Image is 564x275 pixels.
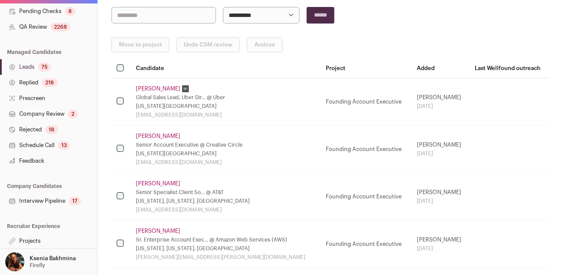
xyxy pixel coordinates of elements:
[68,110,78,118] div: 2
[136,133,180,140] a: [PERSON_NAME]
[321,220,412,268] td: Founding Account Executive
[136,245,315,252] div: [US_STATE], [US_STATE], [GEOGRAPHIC_DATA]
[136,198,315,205] div: [US_STATE], [US_STATE], [GEOGRAPHIC_DATA]
[42,78,57,87] div: 218
[417,198,464,205] div: [DATE]
[30,255,76,262] p: Ksenia Bakhmina
[417,103,464,110] div: [DATE]
[45,125,58,134] div: 18
[131,59,321,78] th: Candidate
[136,228,180,235] a: [PERSON_NAME]
[321,59,412,78] th: Project
[3,252,78,272] button: Open dropdown
[412,125,469,173] td: [PERSON_NAME]
[412,59,469,78] th: Added
[136,103,315,110] div: [US_STATE][GEOGRAPHIC_DATA]
[136,254,315,261] div: [PERSON_NAME][EMAIL_ADDRESS][PERSON_NAME][DOMAIN_NAME]
[469,59,550,78] th: Last Wellfound outreach
[136,206,315,213] div: [EMAIL_ADDRESS][DOMAIN_NAME]
[412,78,469,125] td: [PERSON_NAME]
[321,125,412,173] td: Founding Account Executive
[412,220,469,268] td: [PERSON_NAME]
[417,150,464,157] div: [DATE]
[136,236,315,243] div: Sr. Enterprise Account Exec... @ Amazon Web Services (AWS)
[321,78,412,125] td: Founding Account Executive
[30,262,45,269] p: Firefly
[412,173,469,220] td: [PERSON_NAME]
[136,94,315,101] div: Global Sales Lead, Uber Dir... @ Uber
[58,141,70,150] div: 13
[136,141,315,148] div: Senior Account Executive @ Creative Circle
[321,173,412,220] td: Founding Account Executive
[38,63,51,71] div: 75
[51,23,71,31] div: 2268
[65,7,75,16] div: 8
[5,252,24,272] img: 13968079-medium_jpg
[136,150,315,157] div: [US_STATE][GEOGRAPHIC_DATA]
[136,111,315,118] div: [EMAIL_ADDRESS][DOMAIN_NAME]
[136,180,180,187] a: [PERSON_NAME]
[417,245,464,252] div: [DATE]
[136,159,315,166] div: [EMAIL_ADDRESS][DOMAIN_NAME]
[136,85,180,92] a: [PERSON_NAME]
[69,197,81,205] div: 17
[136,189,315,196] div: Senior Specialist Client So... @ AT&T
